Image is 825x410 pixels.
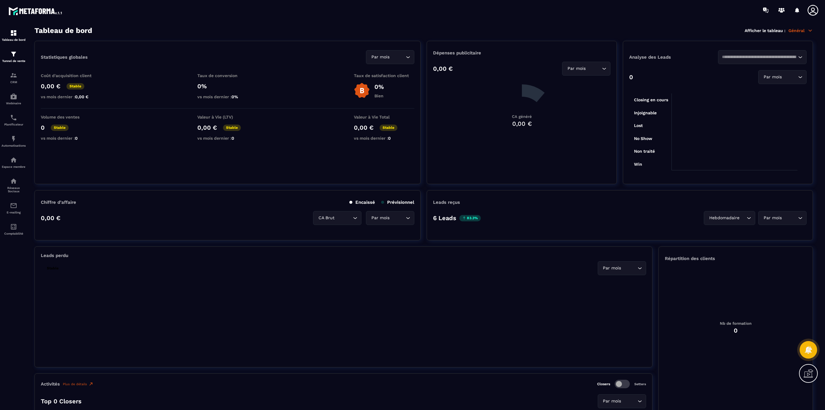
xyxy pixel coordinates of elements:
tspan: No Show [634,136,652,141]
div: Search for option [758,70,807,84]
input: Search for option [783,215,797,221]
div: Search for option [366,50,414,64]
img: formation [10,29,17,37]
img: logo [8,5,63,16]
p: Tunnel de vente [2,59,26,63]
p: Stable [223,125,241,131]
span: 0,00 € [75,94,89,99]
div: Search for option [704,211,755,225]
span: CA Brut [317,215,336,221]
p: 0,00 € [41,83,60,90]
p: 0,00 € [433,65,453,72]
a: Plus de détails [63,382,93,386]
span: 0 [231,136,234,141]
p: Stable [66,83,84,89]
p: Répartition des clients [665,256,807,261]
a: automationsautomationsAutomatisations [2,131,26,152]
a: formationformationCRM [2,67,26,88]
p: Réseaux Sociaux [2,186,26,193]
div: Search for option [562,62,610,76]
img: automations [10,93,17,100]
p: 6 Leads [433,214,456,222]
p: Chiffre d’affaire [41,200,76,205]
p: Leads reçus [433,200,460,205]
p: Valeur à Vie (LTV) [197,115,258,119]
p: Stable [380,125,397,131]
input: Search for option [741,215,745,221]
div: Search for option [598,394,646,408]
div: Search for option [718,50,807,64]
tspan: Win [634,162,642,167]
p: Encaissé [349,200,375,205]
p: vs mois dernier : [197,94,258,99]
a: social-networksocial-networkRéseaux Sociaux [2,173,26,197]
div: Search for option [758,211,807,225]
input: Search for option [783,74,797,80]
p: Coût d'acquisition client [41,73,101,78]
p: E-mailing [2,211,26,214]
p: Stable [51,125,69,131]
a: schedulerschedulerPlanificateur [2,109,26,131]
span: Par mois [370,54,391,60]
p: Webinaire [2,102,26,105]
span: 0% [231,94,238,99]
p: Setters [634,382,646,386]
p: Afficher le tableau : [745,28,785,33]
p: Espace membre [2,165,26,168]
p: vs mois dernier : [354,136,414,141]
a: emailemailE-mailing [2,197,26,219]
img: automations [10,135,17,142]
img: accountant [10,223,17,230]
p: 0,00 € [197,124,217,131]
div: Search for option [366,211,414,225]
a: accountantaccountantComptabilité [2,219,26,240]
input: Search for option [391,54,404,60]
span: 0 [388,136,391,141]
h3: Tableau de bord [34,26,92,35]
p: Valeur à Vie Total [354,115,414,119]
p: 0 [629,73,633,81]
input: Search for option [623,398,636,405]
p: Tableau de bord [2,38,26,41]
span: Par mois [602,398,623,405]
span: Par mois [762,74,783,80]
a: formationformationTableau de bord [2,25,26,46]
p: 0,00 € [354,124,374,131]
p: Leads perdu [41,253,68,258]
div: Search for option [598,261,646,275]
img: scheduler [10,114,17,121]
p: 83.3% [459,215,481,221]
p: Stable [44,265,62,272]
p: Prévisionnel [381,200,414,205]
tspan: Injoignable [634,110,657,116]
p: Closers [597,382,610,386]
img: email [10,202,17,209]
input: Search for option [336,215,351,221]
p: Planificateur [2,123,26,126]
p: 0,00 € [41,214,60,222]
p: Taux de conversion [197,73,258,78]
p: vs mois dernier : [41,136,101,141]
span: Par mois [370,215,391,221]
div: Search for option [313,211,361,225]
p: Statistiques globales [41,54,88,60]
img: formation [10,50,17,58]
img: automations [10,156,17,164]
p: 0% [374,83,384,90]
input: Search for option [587,65,600,72]
span: Par mois [762,215,783,221]
p: 0 [41,124,45,131]
input: Search for option [623,265,636,272]
img: narrow-up-right-o.6b7c60e2.svg [89,382,93,386]
a: automationsautomationsWebinaire [2,88,26,109]
p: Comptabilité [2,232,26,235]
a: automationsautomationsEspace membre [2,152,26,173]
p: Activités [41,381,60,387]
span: Par mois [602,265,623,272]
p: vs mois dernier : [41,94,101,99]
tspan: Non traité [634,149,655,154]
input: Search for option [391,215,404,221]
span: 0 [75,136,78,141]
span: Hebdomadaire [708,215,741,221]
p: Dépenses publicitaire [433,50,610,56]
